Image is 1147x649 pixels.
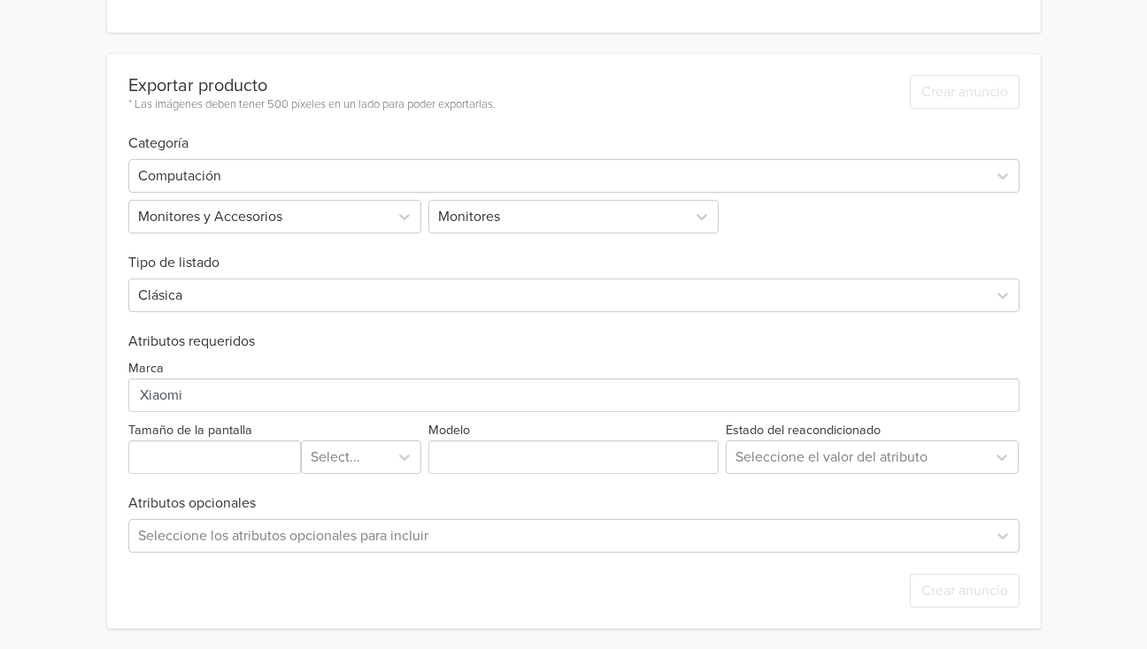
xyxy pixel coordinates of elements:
h6: Atributos opcionales [128,495,1020,512]
label: Modelo [428,421,470,440]
button: Crear anuncio [910,574,1020,607]
div: * Las imágenes deben tener 500 píxeles en un lado para poder exportarlas. [128,96,496,114]
label: Marca [128,359,164,378]
h6: Tipo de listado [128,233,1020,271]
h6: Categoría [128,114,1020,152]
h6: Atributos requeridos [128,333,1020,350]
label: Estado del reacondicionado [726,421,881,440]
div: Exportar producto [128,75,496,96]
button: Crear anuncio [910,75,1020,109]
label: Tamaño de la pantalla [128,421,252,440]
